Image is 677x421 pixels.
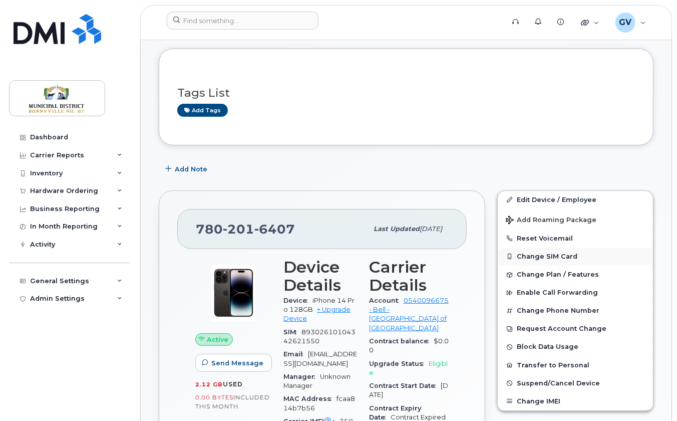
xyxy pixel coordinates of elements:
span: Email [283,350,308,358]
input: Find something... [167,12,318,30]
button: Change Plan / Features [498,266,653,284]
a: Add tags [177,104,228,116]
span: Change Plan / Features [517,271,599,279]
span: GV [619,17,631,29]
span: Last updated [374,225,420,233]
span: Contract Expiry Date [369,404,421,421]
h3: Tags List [177,87,635,99]
span: 201 [223,222,254,237]
span: 2.12 GB [195,381,223,388]
span: Send Message [211,358,263,368]
div: Gerry Valenzuela [608,13,653,33]
div: Quicklinks [574,13,606,33]
span: 0.00 Bytes [195,394,233,401]
a: 0540096675 - Bell - [GEOGRAPHIC_DATA] of [GEOGRAPHIC_DATA] [369,297,449,332]
button: Add Note [159,160,216,178]
span: SIM [283,328,301,336]
img: image20231002-3703462-11aim6e.jpeg [203,263,263,323]
button: Block Data Usage [498,338,653,356]
span: iPhone 14 Pro 128GB [283,297,355,313]
span: Eligible [369,360,448,376]
span: Device [283,297,312,304]
h3: Carrier Details [369,258,449,294]
button: Enable Call Forwarding [498,284,653,302]
button: Add Roaming Package [498,209,653,230]
button: Change Phone Number [498,302,653,320]
span: Enable Call Forwarding [517,289,598,297]
span: included this month [195,393,270,410]
button: Send Message [195,354,272,372]
span: Manager [283,373,320,380]
span: [EMAIL_ADDRESS][DOMAIN_NAME] [283,350,357,367]
span: 780 [196,222,295,237]
span: Contract balance [369,337,434,345]
span: Add Roaming Package [506,216,596,226]
span: used [223,380,243,388]
button: Transfer to Personal [498,356,653,374]
span: Add Note [175,164,207,174]
span: Active [207,335,228,344]
h3: Device Details [283,258,357,294]
button: Request Account Change [498,320,653,338]
span: Account [369,297,404,304]
span: MAC Address [283,395,336,402]
span: 89302610104342621550 [283,328,356,345]
button: Change SIM Card [498,248,653,266]
button: Change IMEI [498,392,653,410]
span: Upgrade Status [369,360,429,367]
button: Suspend/Cancel Device [498,374,653,392]
a: Edit Device / Employee [498,191,653,209]
span: Contract Start Date [369,382,441,389]
span: [DATE] [420,225,442,233]
button: Reset Voicemail [498,230,653,248]
span: Contract Expired [391,413,446,421]
span: 6407 [254,222,295,237]
span: Suspend/Cancel Device [517,379,600,387]
a: + Upgrade Device [283,306,351,322]
span: fcaa814b7b56 [283,395,355,411]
